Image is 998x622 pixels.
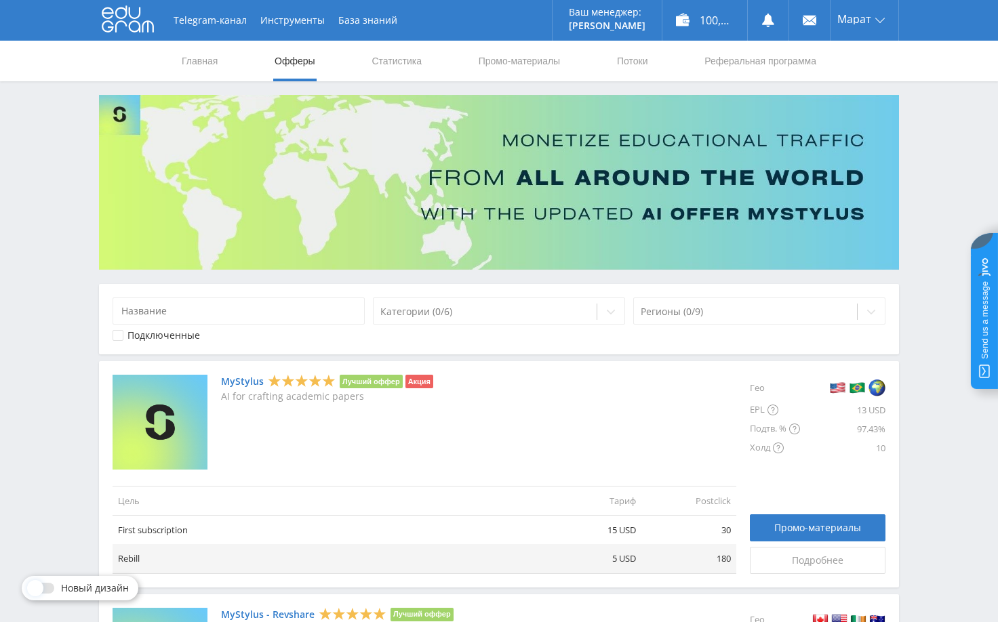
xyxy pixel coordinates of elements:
[750,400,800,419] div: EPL
[477,41,561,81] a: Промо-материалы
[641,544,736,573] td: 180
[391,608,454,621] li: Лучший оффер
[546,516,641,545] td: 15 USD
[340,375,403,388] li: Лучший оффер
[113,486,546,515] td: Цель
[268,374,336,388] div: 5 Stars
[221,391,433,402] p: AI for crafting academic papers
[750,514,885,541] a: Промо-материалы
[113,375,207,470] img: MyStylus
[703,41,818,81] a: Реферальная программа
[546,544,641,573] td: 5 USD
[370,41,423,81] a: Статистика
[405,375,433,388] li: Акция
[800,400,885,419] div: 13 USD
[221,609,315,620] a: MyStylus - Revshare
[319,606,386,621] div: 5 Stars
[750,547,885,574] a: Подробнее
[750,438,800,457] div: Холд
[800,438,885,457] div: 10
[837,14,871,24] span: Марат
[113,544,546,573] td: Rebill
[616,41,650,81] a: Потоки
[792,555,843,566] span: Подробнее
[180,41,219,81] a: Главная
[800,419,885,438] div: 97.43%
[546,486,641,515] td: Тариф
[774,522,861,533] span: Промо-материалы
[569,20,645,31] p: [PERSON_NAME]
[113,297,365,325] input: Название
[273,41,317,81] a: Офферы
[127,330,200,341] div: Подключенные
[99,95,899,270] img: Banner
[641,486,736,515] td: Postclick
[61,583,129,594] span: Новый дизайн
[569,7,645,18] p: Ваш менеджер:
[221,376,264,387] a: MyStylus
[641,516,736,545] td: 30
[750,375,800,400] div: Гео
[113,516,546,545] td: First subscription
[750,419,800,438] div: Подтв. %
